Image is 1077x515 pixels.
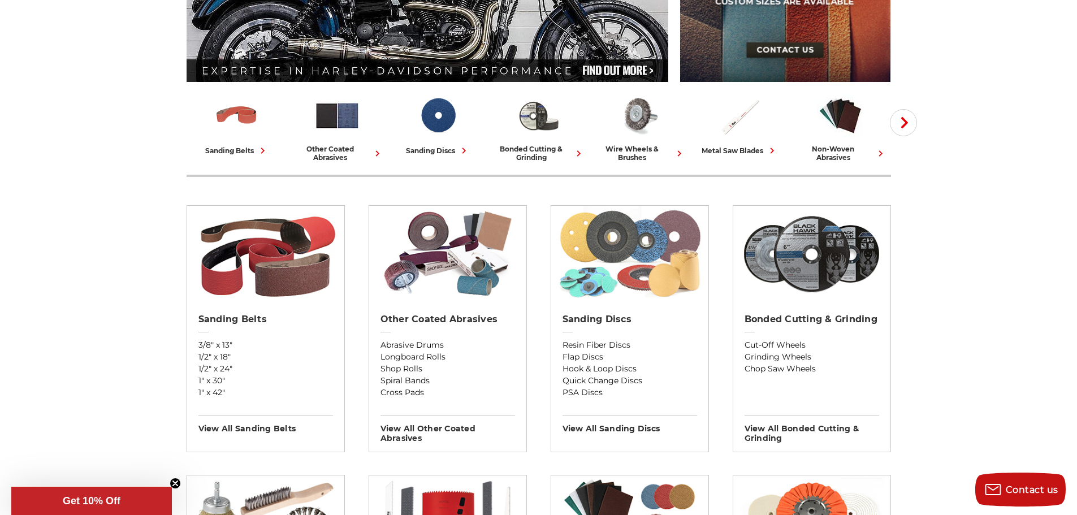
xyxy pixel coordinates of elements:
[616,92,663,139] img: Wire Wheels & Brushes
[563,363,697,375] a: Hook & Loop Discs
[380,339,515,351] a: Abrasive Drums
[205,145,269,157] div: sanding belts
[192,206,339,302] img: Sanding Belts
[198,416,333,434] h3: View All sanding belts
[198,387,333,399] a: 1" x 42"
[392,92,484,157] a: sanding discs
[374,206,521,302] img: Other Coated Abrasives
[292,92,383,162] a: other coated abrasives
[198,375,333,387] a: 1" x 30"
[191,92,283,157] a: sanding belts
[795,92,886,162] a: non-woven abrasives
[380,351,515,363] a: Longboard Rolls
[314,92,361,139] img: Other Coated Abrasives
[563,314,697,325] h2: Sanding Discs
[380,363,515,375] a: Shop Rolls
[738,206,885,302] img: Bonded Cutting & Grinding
[716,92,763,139] img: Metal Saw Blades
[380,387,515,399] a: Cross Pads
[563,375,697,387] a: Quick Change Discs
[1006,484,1058,495] span: Contact us
[563,387,697,399] a: PSA Discs
[414,92,461,139] img: Sanding Discs
[170,478,181,489] button: Close teaser
[594,145,685,162] div: wire wheels & brushes
[745,339,879,351] a: Cut-Off Wheels
[817,92,864,139] img: Non-woven Abrasives
[745,416,879,443] h3: View All bonded cutting & grinding
[380,314,515,325] h2: Other Coated Abrasives
[556,206,703,302] img: Sanding Discs
[380,416,515,443] h3: View All other coated abrasives
[745,314,879,325] h2: Bonded Cutting & Grinding
[292,145,383,162] div: other coated abrasives
[198,314,333,325] h2: Sanding Belts
[198,339,333,351] a: 3/8" x 13"
[63,495,120,507] span: Get 10% Off
[198,363,333,375] a: 1/2" x 24"
[745,363,879,375] a: Chop Saw Wheels
[890,109,917,136] button: Next
[694,92,786,157] a: metal saw blades
[795,145,886,162] div: non-woven abrasives
[563,416,697,434] h3: View All sanding discs
[594,92,685,162] a: wire wheels & brushes
[515,92,562,139] img: Bonded Cutting & Grinding
[213,92,260,139] img: Sanding Belts
[563,339,697,351] a: Resin Fiber Discs
[975,473,1066,507] button: Contact us
[745,351,879,363] a: Grinding Wheels
[563,351,697,363] a: Flap Discs
[493,145,585,162] div: bonded cutting & grinding
[493,92,585,162] a: bonded cutting & grinding
[406,145,470,157] div: sanding discs
[702,145,778,157] div: metal saw blades
[11,487,172,515] div: Get 10% OffClose teaser
[380,375,515,387] a: Spiral Bands
[198,351,333,363] a: 1/2" x 18"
